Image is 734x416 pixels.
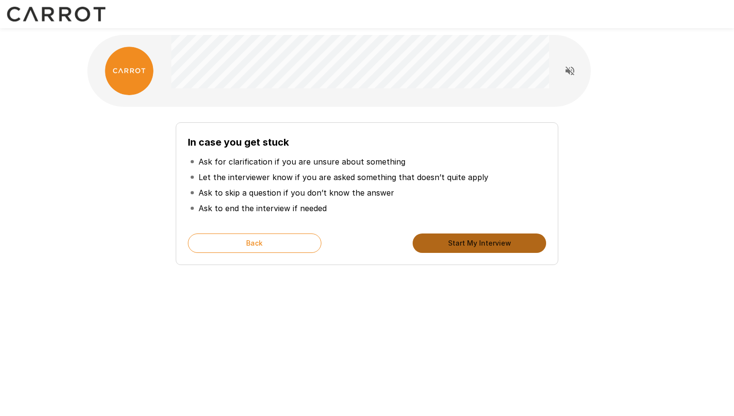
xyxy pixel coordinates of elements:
[413,233,546,253] button: Start My Interview
[199,156,405,167] p: Ask for clarification if you are unsure about something
[199,171,488,183] p: Let the interviewer know if you are asked something that doesn’t quite apply
[199,202,327,214] p: Ask to end the interview if needed
[188,233,321,253] button: Back
[199,187,394,199] p: Ask to skip a question if you don’t know the answer
[560,61,580,81] button: Read questions aloud
[105,47,153,95] img: carrot_logo.png
[188,136,289,148] b: In case you get stuck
